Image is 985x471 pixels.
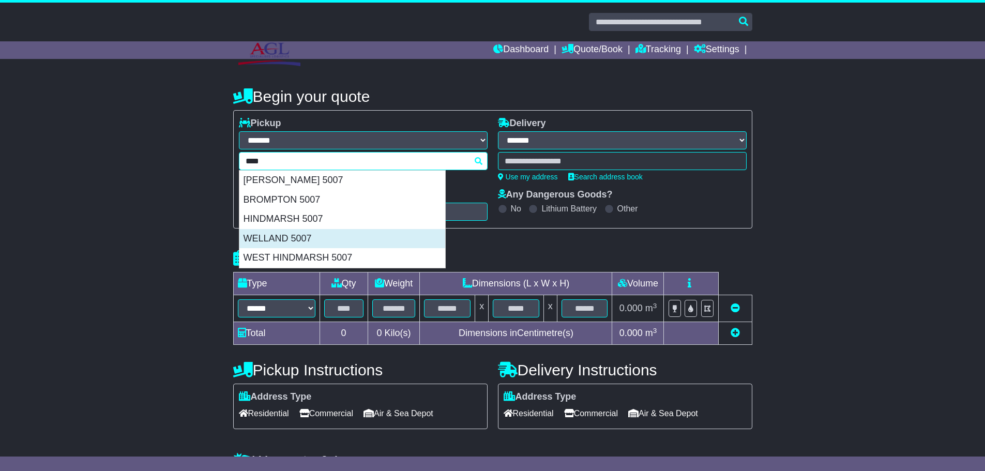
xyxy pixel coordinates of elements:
[239,391,312,403] label: Address Type
[233,88,752,105] h4: Begin your quote
[498,173,558,181] a: Use my address
[653,302,657,310] sup: 3
[233,322,320,345] td: Total
[368,322,420,345] td: Kilo(s)
[645,328,657,338] span: m
[368,272,420,295] td: Weight
[511,204,521,214] label: No
[694,41,739,59] a: Settings
[504,405,554,421] span: Residential
[504,391,577,403] label: Address Type
[420,272,612,295] td: Dimensions (L x W x H)
[619,328,643,338] span: 0.000
[239,118,281,129] label: Pickup
[239,248,445,268] div: WEST HINDMARSH 5007
[612,272,664,295] td: Volume
[619,303,643,313] span: 0.000
[617,204,638,214] label: Other
[493,41,549,59] a: Dashboard
[498,118,546,129] label: Delivery
[233,272,320,295] td: Type
[233,361,488,378] h4: Pickup Instructions
[628,405,698,421] span: Air & Sea Depot
[239,171,445,190] div: [PERSON_NAME] 5007
[562,41,623,59] a: Quote/Book
[420,322,612,345] td: Dimensions in Centimetre(s)
[239,229,445,249] div: WELLAND 5007
[320,272,368,295] td: Qty
[239,209,445,229] div: HINDMARSH 5007
[299,405,353,421] span: Commercial
[363,405,433,421] span: Air & Sea Depot
[233,452,752,469] h4: Warranty & Insurance
[233,250,363,267] h4: Package details |
[653,327,657,335] sup: 3
[239,152,488,170] typeahead: Please provide city
[320,322,368,345] td: 0
[731,328,740,338] a: Add new item
[541,204,597,214] label: Lithium Battery
[376,328,382,338] span: 0
[498,189,613,201] label: Any Dangerous Goods?
[498,361,752,378] h4: Delivery Instructions
[564,405,618,421] span: Commercial
[568,173,643,181] a: Search address book
[635,41,681,59] a: Tracking
[731,303,740,313] a: Remove this item
[239,405,289,421] span: Residential
[475,295,489,322] td: x
[239,190,445,210] div: BROMPTON 5007
[543,295,557,322] td: x
[645,303,657,313] span: m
